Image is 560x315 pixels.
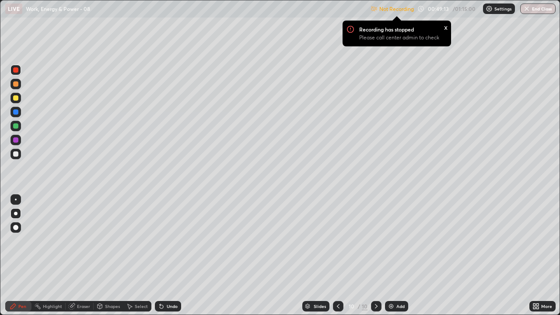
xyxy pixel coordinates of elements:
img: end-class-cross [523,5,530,12]
div: / [357,304,360,309]
img: class-settings-icons [486,5,493,12]
p: Recording has stopped [359,26,414,33]
div: Add [396,304,405,308]
button: End Class [520,3,556,14]
p: Please call center admin to check [359,34,439,41]
div: Highlight [43,304,62,308]
div: More [541,304,552,308]
img: Recording Icon [347,25,354,33]
div: 10 [347,304,356,309]
div: Eraser [77,304,90,308]
div: x [444,22,448,31]
div: 10 [362,302,367,310]
div: Select [135,304,148,308]
div: Pen [18,304,26,308]
p: Work, Energy & Power - 08 [26,5,90,12]
div: Slides [314,304,326,308]
img: add-slide-button [388,303,395,310]
img: not-recording.2f5abfab.svg [371,5,378,12]
p: Not Recording [379,6,414,12]
div: Undo [167,304,178,308]
div: Shapes [105,304,120,308]
p: Settings [494,7,511,11]
p: LIVE [8,5,20,12]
